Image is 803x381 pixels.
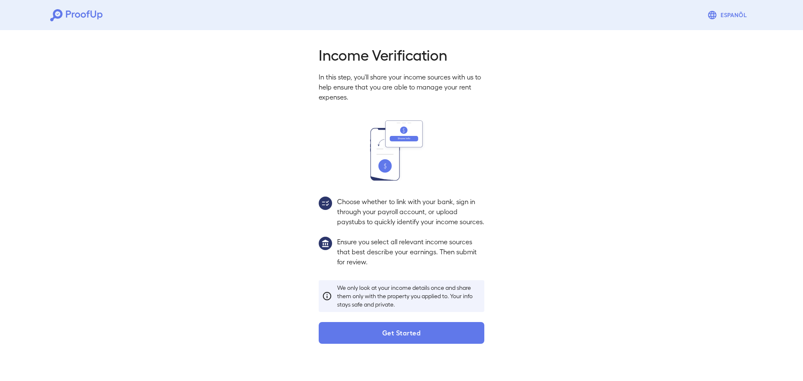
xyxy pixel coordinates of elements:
[319,237,332,250] img: group1.svg
[319,72,484,102] p: In this step, you'll share your income sources with us to help ensure that you are able to manage...
[337,284,481,309] p: We only look at your income details once and share them only with the property you applied to. Yo...
[337,237,484,267] p: Ensure you select all relevant income sources that best describe your earnings. Then submit for r...
[370,120,433,181] img: transfer_money.svg
[319,197,332,210] img: group2.svg
[319,322,484,344] button: Get Started
[337,197,484,227] p: Choose whether to link with your bank, sign in through your payroll account, or upload paystubs t...
[319,45,484,64] h2: Income Verification
[704,7,753,23] button: Espanõl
